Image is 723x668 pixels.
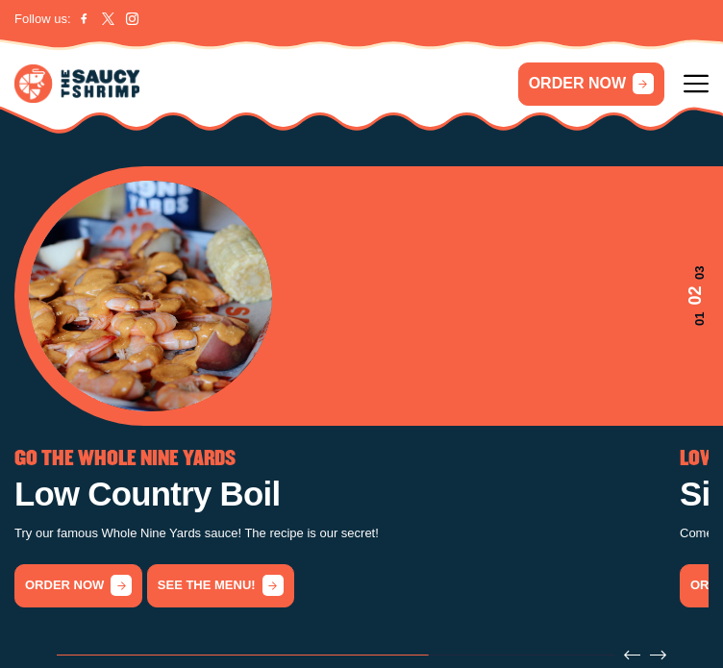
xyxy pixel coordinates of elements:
span: 01 [683,312,709,326]
button: Previous slide [624,647,640,663]
div: 2 / 3 [29,181,723,412]
span: Follow us: [14,10,71,29]
span: 02 [683,286,709,306]
span: 03 [683,265,709,279]
img: logo [14,64,139,102]
button: Next slide [650,647,666,663]
span: GO THE WHOLE NINE YARDS [14,449,236,468]
a: See the menu! [147,564,294,607]
img: Banner Image [29,181,272,412]
p: Try our famous Whole Nine Yards sauce! The recipe is our secret! [14,523,680,545]
a: order now [14,564,142,607]
h1: Low Country Boil [14,478,680,511]
a: ORDER NOW [518,62,664,106]
div: 2 / 3 [14,449,680,607]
